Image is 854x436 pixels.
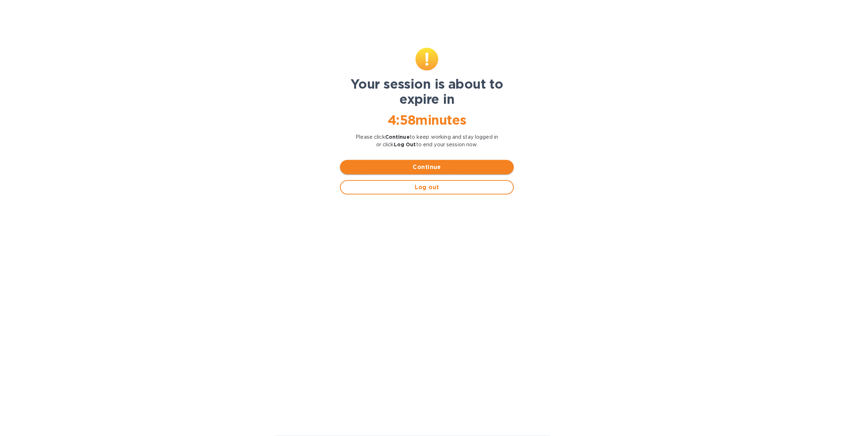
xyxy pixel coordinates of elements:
span: Log out [347,183,507,192]
p: Please click to keep working and stay logged in or click to end your session now. [340,133,514,148]
b: Log Out [394,142,416,147]
b: Continue [385,134,410,140]
h1: Your session is about to expire in [340,76,514,107]
button: Continue [340,160,514,174]
h1: 4 : 58 minutes [340,112,514,128]
button: Log out [340,180,514,195]
span: Continue [346,163,508,172]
